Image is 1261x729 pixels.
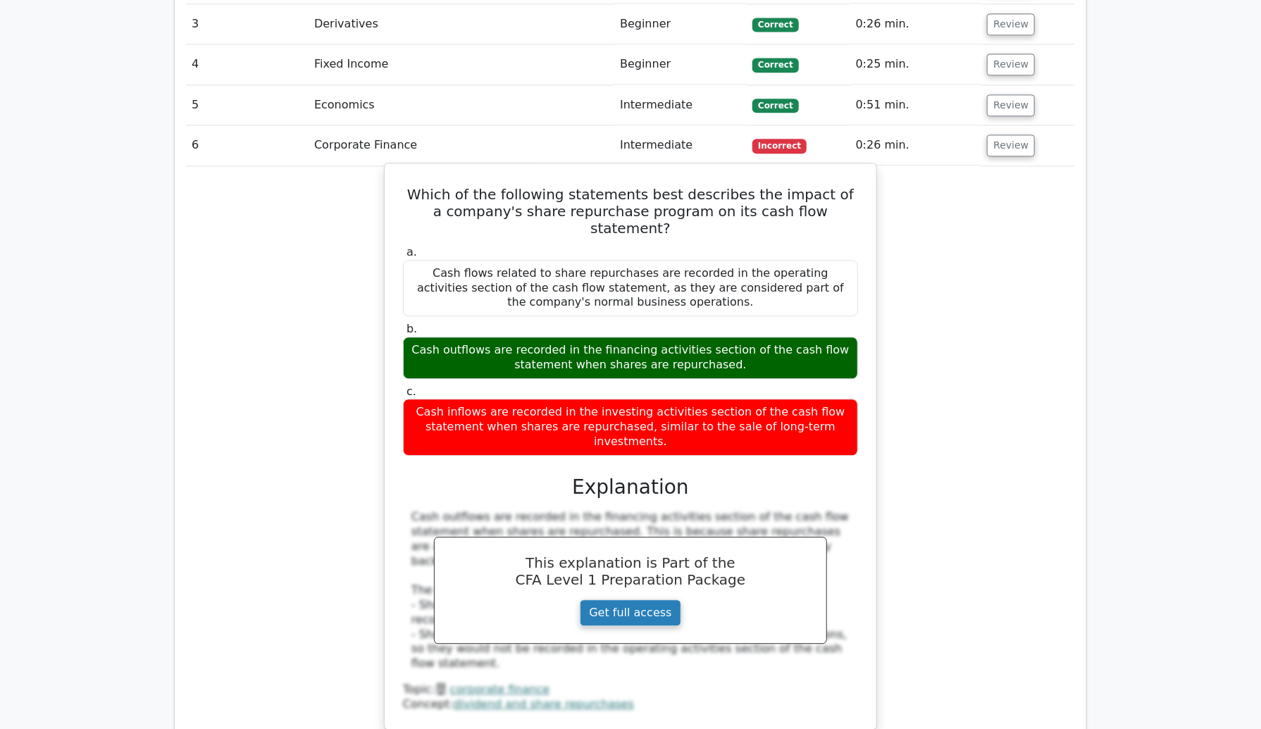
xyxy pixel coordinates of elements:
a: corporate finance [450,683,550,696]
td: Economics [309,85,614,125]
h5: Which of the following statements best describes the impact of a company's share repurchase progr... [402,186,859,237]
td: Intermediate [614,125,747,166]
div: Cash inflows are recorded in the investing activities section of the cash flow statement when sha... [403,399,858,455]
div: Cash outflows are recorded in the financing activities section of the cash flow statement when sh... [403,337,858,379]
td: Fixed Income [309,44,614,85]
button: Review [987,54,1035,75]
td: 6 [186,125,309,166]
div: Cash flows related to share repurchases are recorded in the operating activities section of the c... [403,260,858,316]
td: 0:26 min. [850,125,982,166]
span: b. [406,322,417,335]
td: Intermediate [614,85,747,125]
td: 0:26 min. [850,4,982,44]
span: Correct [752,58,798,72]
td: Corporate Finance [309,125,614,166]
h3: Explanation [411,475,850,499]
a: dividend and share repurchases [454,697,634,711]
td: Beginner [614,44,747,85]
td: 3 [186,4,309,44]
td: Derivatives [309,4,614,44]
td: 0:25 min. [850,44,982,85]
td: Beginner [614,4,747,44]
td: 4 [186,44,309,85]
button: Review [987,94,1035,116]
a: Get full access [580,599,681,626]
span: Correct [752,99,798,113]
span: Incorrect [752,139,807,153]
td: 5 [186,85,309,125]
div: Cash outflows are recorded in the financing activities section of the cash flow statement when sh... [411,510,850,671]
td: 0:51 min. [850,85,982,125]
span: Correct [752,18,798,32]
button: Review [987,135,1035,156]
div: Concept: [403,697,858,712]
button: Review [987,13,1035,35]
span: a. [406,245,417,258]
span: c. [406,385,416,398]
div: Topic: [403,683,858,697]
